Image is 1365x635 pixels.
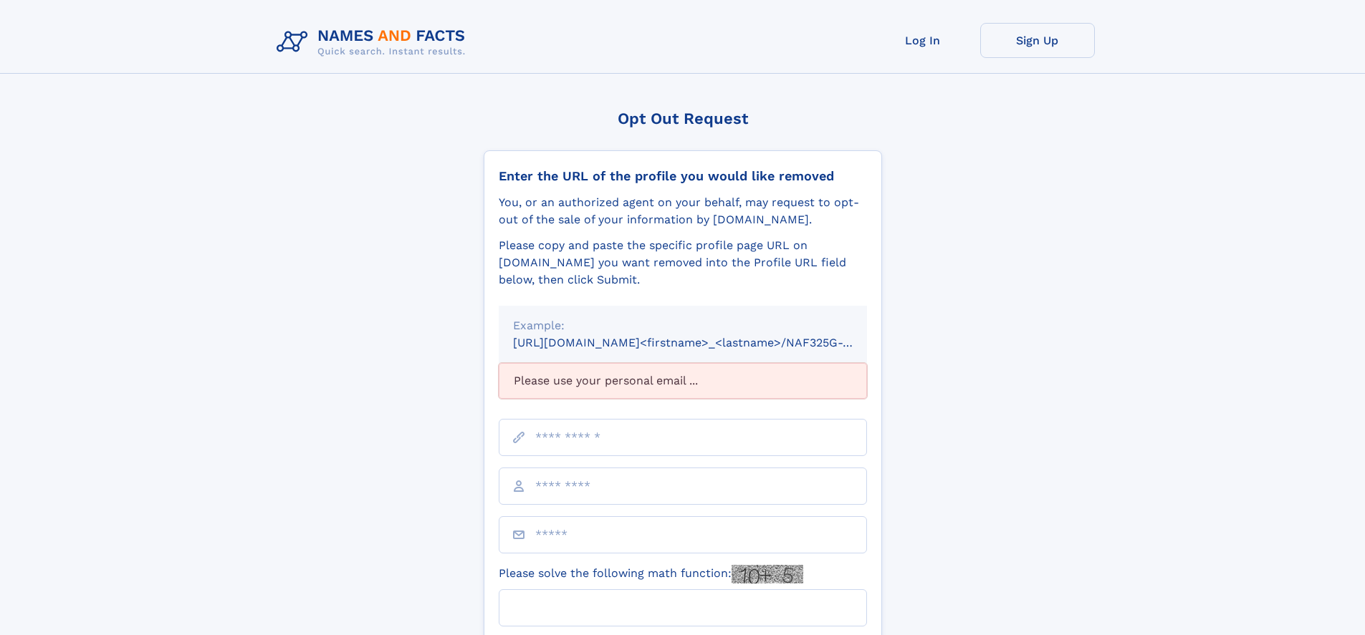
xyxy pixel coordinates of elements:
a: Log In [866,23,980,58]
div: Example: [513,317,853,334]
img: Logo Names and Facts [271,23,477,62]
small: [URL][DOMAIN_NAME]<firstname>_<lastname>/NAF325G-xxxxxxxx [513,336,894,349]
div: You, or an authorized agent on your behalf, may request to opt-out of the sale of your informatio... [499,194,867,228]
a: Sign Up [980,23,1095,58]
div: Please copy and paste the specific profile page URL on [DOMAIN_NAME] you want removed into the Pr... [499,237,867,289]
div: Opt Out Request [484,110,882,127]
div: Enter the URL of the profile you would like removed [499,168,867,184]
div: Please use your personal email ... [499,363,867,399]
label: Please solve the following math function: [499,565,803,583]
